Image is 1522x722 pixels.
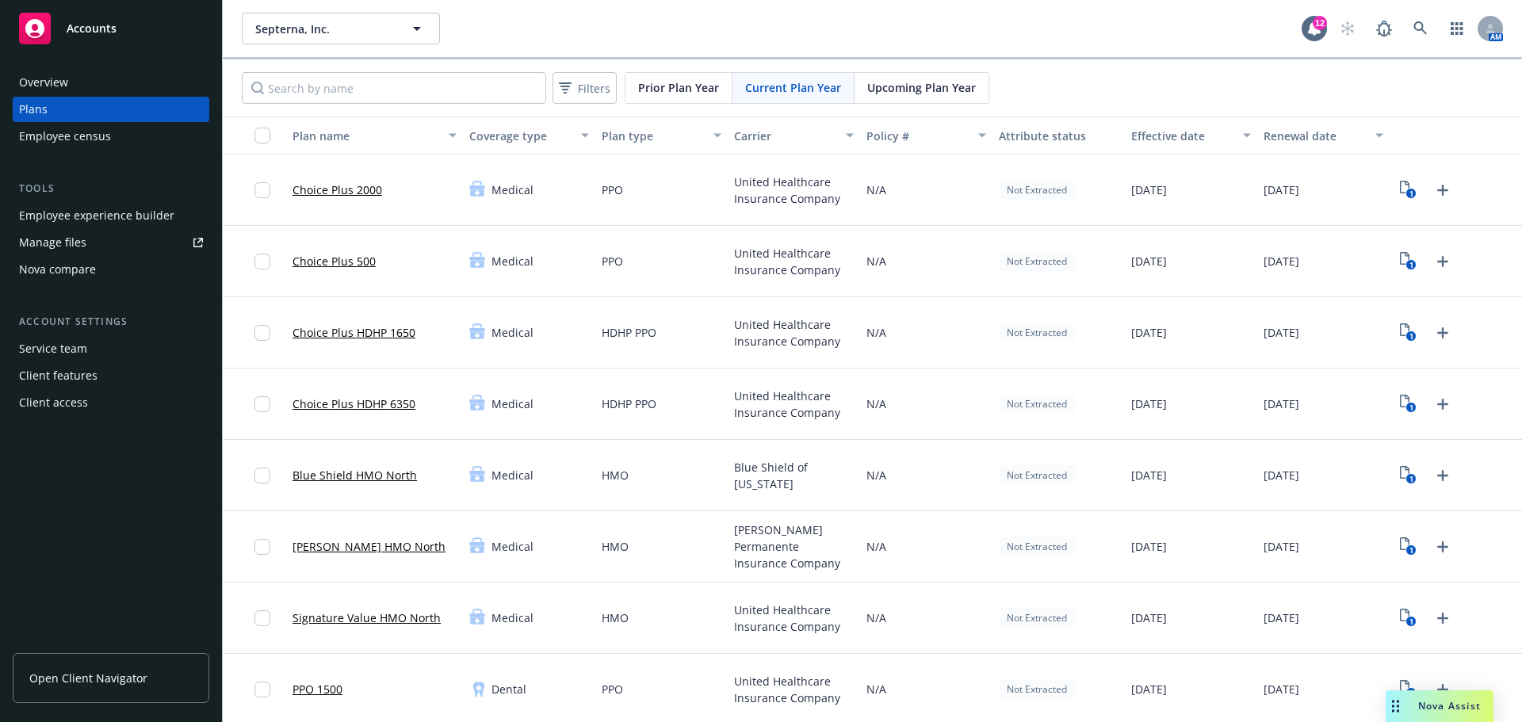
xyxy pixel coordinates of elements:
[866,181,886,198] span: N/A
[1386,690,1405,722] div: Drag to move
[734,388,854,421] span: United Healthcare Insurance Company
[67,22,117,35] span: Accounts
[999,180,1075,200] div: Not Extracted
[602,395,656,412] span: HDHP PPO
[491,324,533,341] span: Medical
[602,681,623,697] span: PPO
[999,128,1119,144] div: Attribute status
[1264,467,1299,483] span: [DATE]
[1409,617,1413,627] text: 1
[491,467,533,483] span: Medical
[286,117,463,155] button: Plan name
[13,97,209,122] a: Plans
[745,79,841,96] span: Current Plan Year
[242,13,440,44] button: Septerna, Inc.
[860,117,992,155] button: Policy #
[1409,260,1413,270] text: 1
[602,181,623,198] span: PPO
[1396,677,1421,702] a: View Plan Documents
[491,253,533,269] span: Medical
[1396,178,1421,203] a: View Plan Documents
[602,324,656,341] span: HDHP PPO
[293,181,382,198] a: Choice Plus 2000
[13,230,209,255] a: Manage files
[13,124,209,149] a: Employee census
[29,670,147,686] span: Open Client Navigator
[469,128,572,144] div: Coverage type
[1396,320,1421,346] a: View Plan Documents
[734,174,854,207] span: United Healthcare Insurance Company
[254,539,270,555] input: Toggle Row Selected
[254,682,270,697] input: Toggle Row Selected
[19,203,174,228] div: Employee experience builder
[1430,605,1455,631] a: Upload Plan Documents
[866,681,886,697] span: N/A
[254,254,270,269] input: Toggle Row Selected
[254,128,270,143] input: Select all
[1430,320,1455,346] a: Upload Plan Documents
[866,395,886,412] span: N/A
[13,314,209,330] div: Account settings
[602,253,623,269] span: PPO
[293,128,439,144] div: Plan name
[1264,253,1299,269] span: [DATE]
[19,97,48,122] div: Plans
[1409,331,1413,342] text: 1
[1430,392,1455,417] a: Upload Plan Documents
[1430,249,1455,274] a: Upload Plan Documents
[999,537,1075,556] div: Not Extracted
[242,72,546,104] input: Search by name
[595,117,728,155] button: Plan type
[999,608,1075,628] div: Not Extracted
[13,181,209,197] div: Tools
[867,79,976,96] span: Upcoming Plan Year
[999,323,1075,342] div: Not Extracted
[13,70,209,95] a: Overview
[491,538,533,555] span: Medical
[1396,534,1421,560] a: View Plan Documents
[1441,13,1473,44] a: Switch app
[254,468,270,483] input: Toggle Row Selected
[254,610,270,626] input: Toggle Row Selected
[1131,181,1167,198] span: [DATE]
[1131,253,1167,269] span: [DATE]
[13,390,209,415] a: Client access
[1264,181,1299,198] span: [DATE]
[866,538,886,555] span: N/A
[19,390,88,415] div: Client access
[254,182,270,198] input: Toggle Row Selected
[1396,392,1421,417] a: View Plan Documents
[556,77,614,100] span: Filters
[491,395,533,412] span: Medical
[1264,128,1366,144] div: Renewal date
[1430,677,1455,702] a: Upload Plan Documents
[19,230,86,255] div: Manage files
[602,467,629,483] span: HMO
[1264,395,1299,412] span: [DATE]
[13,363,209,388] a: Client features
[1368,13,1400,44] a: Report a Bug
[1405,13,1436,44] a: Search
[19,70,68,95] div: Overview
[1332,13,1363,44] a: Start snowing
[866,128,969,144] div: Policy #
[19,124,111,149] div: Employee census
[1313,16,1327,30] div: 12
[1396,605,1421,631] a: View Plan Documents
[13,6,209,51] a: Accounts
[293,681,342,697] a: PPO 1500
[13,257,209,282] a: Nova compare
[1257,117,1390,155] button: Renewal date
[491,181,533,198] span: Medical
[734,602,854,635] span: United Healthcare Insurance Company
[1430,463,1455,488] a: Upload Plan Documents
[1131,324,1167,341] span: [DATE]
[999,465,1075,485] div: Not Extracted
[1131,467,1167,483] span: [DATE]
[293,395,415,412] a: Choice Plus HDHP 6350
[293,324,415,341] a: Choice Plus HDHP 1650
[463,117,595,155] button: Coverage type
[638,79,719,96] span: Prior Plan Year
[866,324,886,341] span: N/A
[866,467,886,483] span: N/A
